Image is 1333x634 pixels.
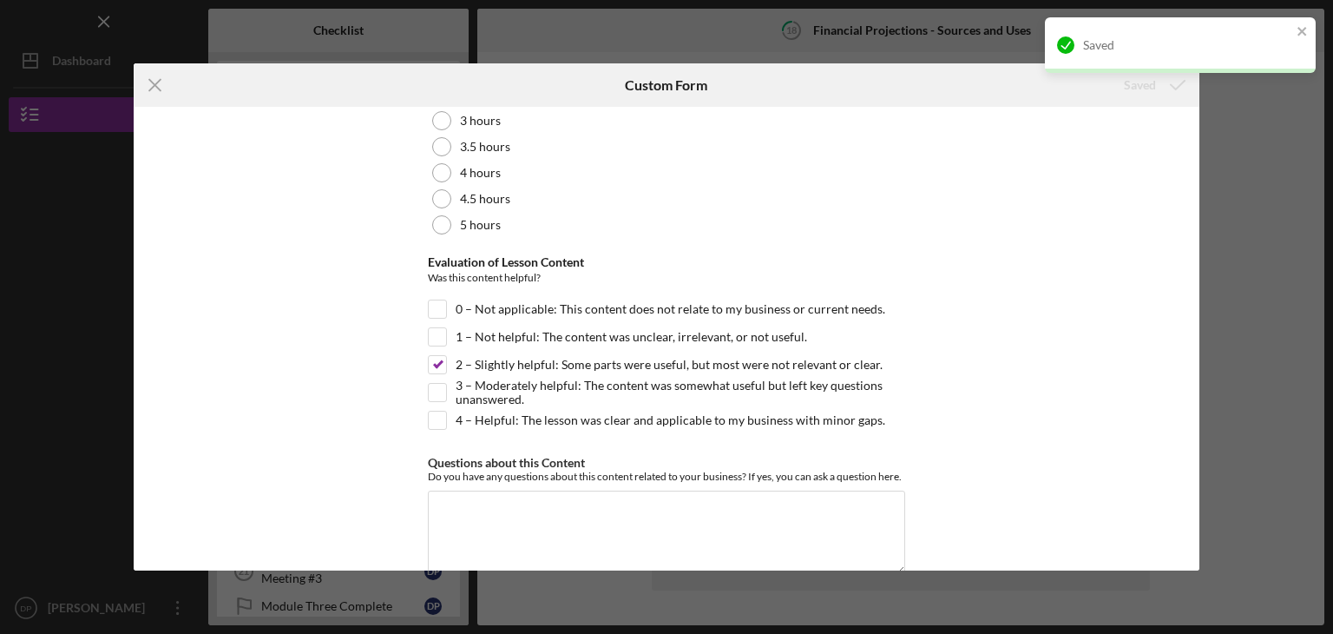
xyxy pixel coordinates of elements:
label: 4.5 hours [460,192,510,206]
label: 1 – Not helpful: The content was unclear, irrelevant, or not useful. [456,328,807,346]
div: Do you have any questions about this content related to your business? If yes, you can ask a ques... [428,470,905,483]
div: Evaluation of Lesson Content [428,255,905,269]
div: Saved [1083,38,1291,52]
label: 3 hours [460,114,501,128]
label: 2 – Slightly helpful: Some parts were useful, but most were not relevant or clear. [456,356,883,373]
label: 4 hours [460,166,501,180]
label: Questions about this Content [428,455,585,470]
label: 0 – Not applicable: This content does not relate to my business or current needs. [456,300,885,318]
label: 3.5 hours [460,140,510,154]
button: close [1297,24,1309,41]
label: 4 – Helpful: The lesson was clear and applicable to my business with minor gaps. [456,412,885,429]
label: 3 – Moderately helpful: The content was somewhat useful but left key questions unanswered. [456,384,905,401]
h6: Custom Form [625,77,707,93]
div: Was this content helpful? [428,269,905,291]
label: 5 hours [460,218,501,232]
